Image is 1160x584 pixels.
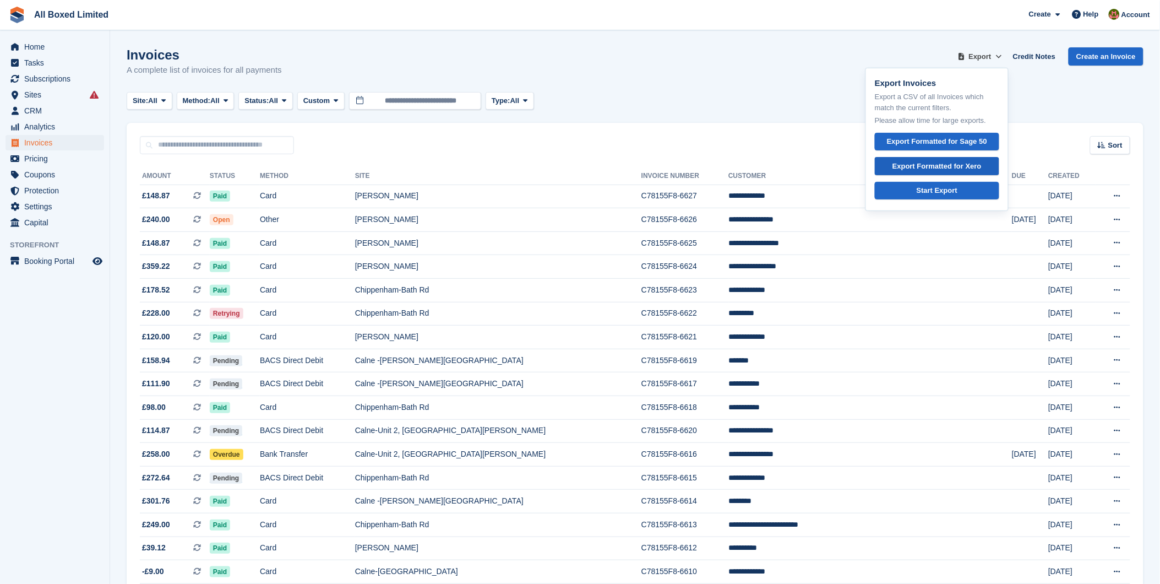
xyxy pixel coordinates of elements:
[142,331,170,343] span: £120.00
[1048,443,1096,467] td: [DATE]
[6,135,104,150] a: menu
[1048,537,1096,560] td: [DATE]
[210,520,230,531] span: Paid
[142,237,170,249] span: £148.87
[641,490,728,513] td: C78155F8-6614
[260,302,355,326] td: Card
[1048,490,1096,513] td: [DATE]
[142,519,170,531] span: £249.00
[641,279,728,302] td: C78155F8-6623
[210,308,243,319] span: Retrying
[355,560,641,584] td: Calne-[GEOGRAPHIC_DATA]
[210,214,233,225] span: Open
[24,39,90,55] span: Home
[486,92,534,110] button: Type: All
[1121,9,1150,20] span: Account
[355,490,641,513] td: Calne -[PERSON_NAME][GEOGRAPHIC_DATA]
[210,449,243,460] span: Overdue
[142,425,170,436] span: £114.87
[24,103,90,118] span: CRM
[355,466,641,490] td: Chippenham-Bath Rd
[728,167,1012,185] th: Customer
[142,542,166,554] span: £39.12
[355,349,641,372] td: Calne -[PERSON_NAME][GEOGRAPHIC_DATA]
[917,185,957,196] div: Start Export
[1009,47,1060,66] a: Credit Notes
[641,326,728,349] td: C78155F8-6621
[875,115,999,126] p: Please allow time for large exports.
[260,349,355,372] td: BACS Direct Debit
[260,396,355,420] td: Card
[142,448,170,460] span: £258.00
[641,513,728,537] td: C78155F8-6613
[6,151,104,166] a: menu
[6,87,104,102] a: menu
[142,190,170,202] span: £148.87
[355,231,641,255] td: [PERSON_NAME]
[875,91,999,113] p: Export a CSV of all Invoices which match the current filters.
[641,185,728,208] td: C78155F8-6627
[1048,372,1096,396] td: [DATE]
[875,157,999,175] a: Export Formatted for Xero
[210,191,230,202] span: Paid
[260,208,355,232] td: Other
[1048,279,1096,302] td: [DATE]
[1029,9,1051,20] span: Create
[1048,255,1096,279] td: [DATE]
[641,466,728,490] td: C78155F8-6615
[355,326,641,349] td: [PERSON_NAME]
[1012,167,1048,185] th: Due
[140,167,210,185] th: Amount
[142,378,170,390] span: £111.90
[269,95,279,106] span: All
[260,513,355,537] td: Card
[24,183,90,198] span: Protection
[260,443,355,467] td: Bank Transfer
[1048,185,1096,208] td: [DATE]
[177,92,235,110] button: Method: All
[355,302,641,326] td: Chippenham-Bath Rd
[355,185,641,208] td: [PERSON_NAME]
[1012,208,1048,232] td: [DATE]
[30,6,113,24] a: All Boxed Limited
[355,443,641,467] td: Calne-Unit 2, [GEOGRAPHIC_DATA][PERSON_NAME]
[641,372,728,396] td: C78155F8-6617
[6,199,104,214] a: menu
[183,95,211,106] span: Method:
[210,566,230,577] span: Paid
[210,543,230,554] span: Paid
[24,55,90,71] span: Tasks
[260,231,355,255] td: Card
[887,136,987,147] div: Export Formatted for Sage 50
[892,161,982,172] div: Export Formatted for Xero
[875,77,999,90] p: Export Invoices
[260,419,355,443] td: BACS Direct Debit
[142,472,170,484] span: £272.64
[303,95,330,106] span: Custom
[6,253,104,269] a: menu
[641,443,728,467] td: C78155F8-6616
[641,255,728,279] td: C78155F8-6624
[1048,396,1096,420] td: [DATE]
[260,537,355,560] td: Card
[244,95,269,106] span: Status:
[210,167,260,185] th: Status
[210,95,220,106] span: All
[127,64,282,77] p: A complete list of invoices for all payments
[24,71,90,86] span: Subscriptions
[641,396,728,420] td: C78155F8-6618
[260,255,355,279] td: Card
[260,326,355,349] td: Card
[24,167,90,182] span: Coupons
[210,378,242,390] span: Pending
[297,92,345,110] button: Custom
[1048,231,1096,255] td: [DATE]
[641,231,728,255] td: C78155F8-6625
[127,47,282,62] h1: Invoices
[210,425,242,436] span: Pending
[24,119,90,134] span: Analytics
[260,167,355,185] th: Method
[1048,513,1096,537] td: [DATE]
[1048,560,1096,584] td: [DATE]
[641,208,728,232] td: C78155F8-6626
